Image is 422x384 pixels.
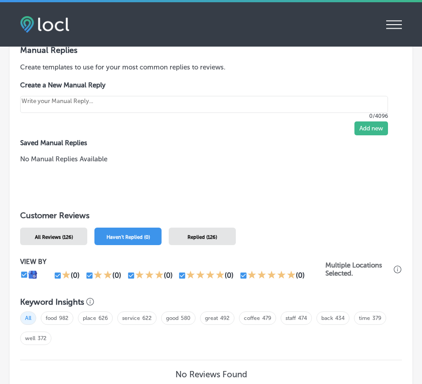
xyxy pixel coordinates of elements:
div: (0) [71,271,80,280]
a: good [166,315,179,321]
a: staff [286,315,296,321]
a: 622 [142,315,152,321]
h3: Manual Replies [20,45,402,55]
div: 3 Stars [135,270,164,281]
img: fda3e92497d09a02dc62c9cd864e3231.png [20,16,69,33]
span: Replied (126) [188,234,217,240]
a: 580 [181,315,191,321]
a: great [205,315,218,321]
a: time [359,315,370,321]
a: service [122,315,140,321]
a: food [46,315,57,321]
a: 434 [335,315,345,321]
h1: Customer Reviews [20,211,402,224]
div: (0) [112,271,121,280]
a: 626 [98,315,108,321]
button: Add new [354,121,388,135]
label: Saved Manual Replies [20,139,402,147]
div: (0) [164,271,173,280]
a: well [25,335,35,341]
a: 474 [298,315,307,321]
a: place [83,315,96,321]
p: Multiple Locations Selected. [325,261,392,277]
a: 372 [38,335,47,341]
span: All [20,311,36,325]
p: VIEW BY [20,258,325,266]
a: back [321,315,333,321]
h3: Keyword Insights [20,297,84,307]
div: 1 Star [62,270,71,281]
div: 5 Stars [247,270,296,281]
a: 379 [372,315,381,321]
div: 4 Stars [186,270,225,281]
a: 492 [220,315,230,321]
p: No Manual Replies Available [20,154,402,164]
div: (0) [225,271,234,280]
p: 0/4096 [20,113,388,119]
a: 982 [59,315,68,321]
label: Create a New Manual Reply [20,81,388,89]
div: 2 Stars [94,270,112,281]
p: Create templates to use for your most common replies to reviews. [20,62,402,72]
h3: No Reviews Found [175,369,247,380]
div: (0) [296,271,305,280]
textarea: Create your Quick Reply [20,96,388,113]
a: coffee [244,315,260,321]
span: Haven't Replied (0) [107,234,150,240]
a: 479 [262,315,271,321]
span: All Reviews (126) [35,234,73,240]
